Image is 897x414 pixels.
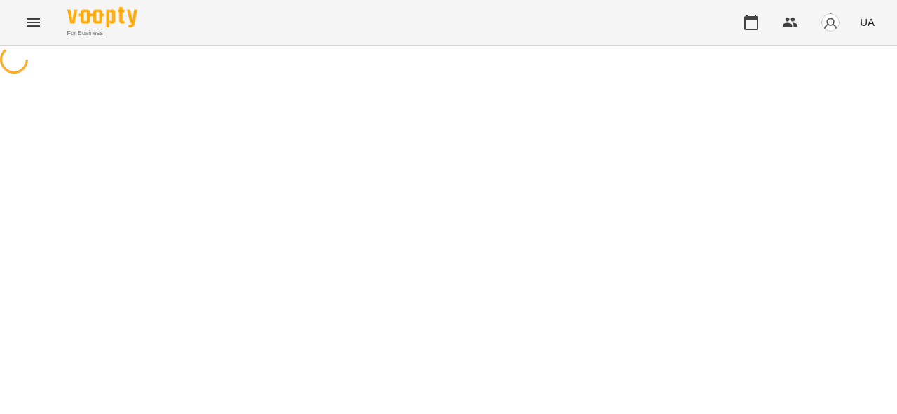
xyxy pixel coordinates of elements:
button: UA [854,9,880,35]
img: avatar_s.png [821,13,840,32]
span: For Business [67,29,137,38]
span: UA [860,15,875,29]
button: Menu [17,6,50,39]
img: Voopty Logo [67,7,137,27]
